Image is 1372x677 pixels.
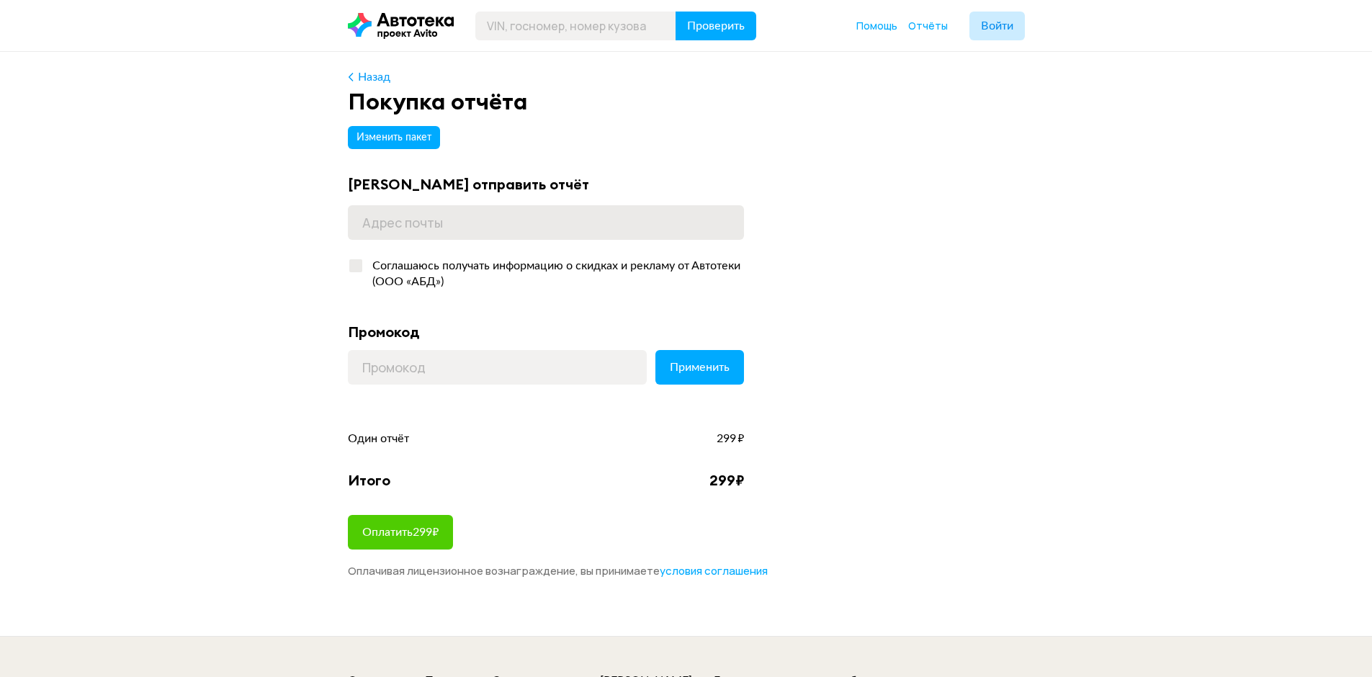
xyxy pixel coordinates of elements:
[348,205,744,240] input: Адрес почты
[660,564,768,578] a: условия соглашения
[364,258,744,290] div: Соглашаюсь получать информацию о скидках и рекламу от Автотеки (ООО «АБД»)
[856,19,897,32] span: Помощь
[856,19,897,33] a: Помощь
[676,12,756,40] button: Проверить
[348,126,440,149] button: Изменить пакет
[357,133,431,143] span: Изменить пакет
[655,350,744,385] button: Применить
[348,323,744,341] div: Промокод
[348,563,768,578] span: Оплачивая лицензионное вознаграждение, вы принимаете
[908,19,948,33] a: Отчёты
[717,431,744,447] span: 299 ₽
[981,20,1013,32] span: Войти
[362,526,439,538] span: Оплатить 299 ₽
[348,471,390,490] div: Итого
[348,431,409,447] span: Один отчёт
[475,12,676,40] input: VIN, госномер, номер кузова
[358,69,390,85] div: Назад
[969,12,1025,40] button: Войти
[348,350,647,385] input: Промокод
[670,362,730,373] span: Применить
[348,89,1025,115] div: Покупка отчёта
[709,471,744,490] div: 299 ₽
[687,20,745,32] span: Проверить
[660,563,768,578] span: условия соглашения
[348,515,453,550] button: Оплатить299₽
[348,175,744,194] div: [PERSON_NAME] отправить отчёт
[908,19,948,32] span: Отчёты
